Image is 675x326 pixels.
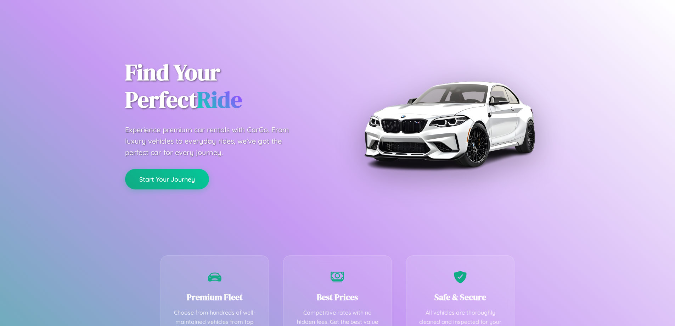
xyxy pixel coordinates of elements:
[125,59,327,114] h1: Find Your Perfect
[361,35,538,213] img: Premium BMW car rental vehicle
[294,291,381,303] h3: Best Prices
[171,291,258,303] h3: Premium Fleet
[197,84,242,115] span: Ride
[417,291,504,303] h3: Safe & Secure
[125,124,302,158] p: Experience premium car rentals with CarGo. From luxury vehicles to everyday rides, we've got the ...
[125,169,209,189] button: Start Your Journey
